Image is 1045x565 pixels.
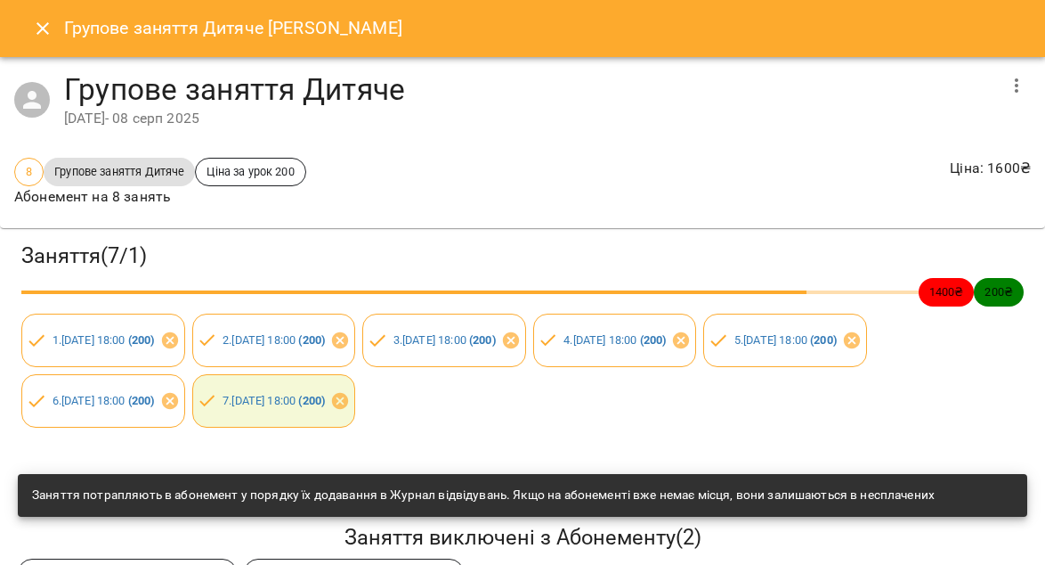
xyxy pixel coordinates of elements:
h3: Заняття ( 7 / 1 ) [21,242,1024,270]
div: 7.[DATE] 18:00 (200) [192,374,356,428]
p: Ціна : 1600 ₴ [950,158,1031,179]
div: 6.[DATE] 18:00 (200) [21,374,185,428]
span: Групове заняття Дитяче [44,163,195,180]
p: Абонемент на 8 занять [14,186,306,208]
a: 1.[DATE] 18:00 (200) [53,333,155,347]
a: 2.[DATE] 18:00 (200) [223,333,325,347]
b: ( 200 ) [469,333,496,347]
span: Ціна за урок 200 [196,163,304,180]
a: 5.[DATE] 18:00 (200) [734,333,837,347]
b: ( 200 ) [640,333,667,347]
div: Заняття потрапляють в абонемент у порядку їх додавання в Журнал відвідувань. Якщо на абонементі в... [32,479,935,512]
div: 5.[DATE] 18:00 (200) [703,314,867,367]
div: 4.[DATE] 18:00 (200) [533,314,697,367]
h6: Групове заняття Дитяче [PERSON_NAME] [64,14,402,42]
span: 200 ₴ [974,283,1024,300]
b: ( 200 ) [298,333,325,347]
h4: Групове заняття Дитяче [64,71,995,108]
button: Close [21,7,64,50]
b: ( 200 ) [128,394,155,407]
a: 4.[DATE] 18:00 (200) [563,333,666,347]
span: 1400 ₴ [919,283,975,300]
b: ( 200 ) [810,333,837,347]
a: 3.[DATE] 18:00 (200) [393,333,496,347]
div: 3.[DATE] 18:00 (200) [362,314,526,367]
b: ( 200 ) [128,333,155,347]
div: 2.[DATE] 18:00 (200) [192,314,356,367]
div: [DATE] - 08 серп 2025 [64,108,995,129]
a: 6.[DATE] 18:00 (200) [53,394,155,407]
h5: Заняття виключені з Абонементу ( 2 ) [18,524,1027,552]
div: 1.[DATE] 18:00 (200) [21,314,185,367]
a: 7.[DATE] 18:00 (200) [223,394,325,407]
b: ( 200 ) [298,394,325,407]
span: 8 [15,163,43,180]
